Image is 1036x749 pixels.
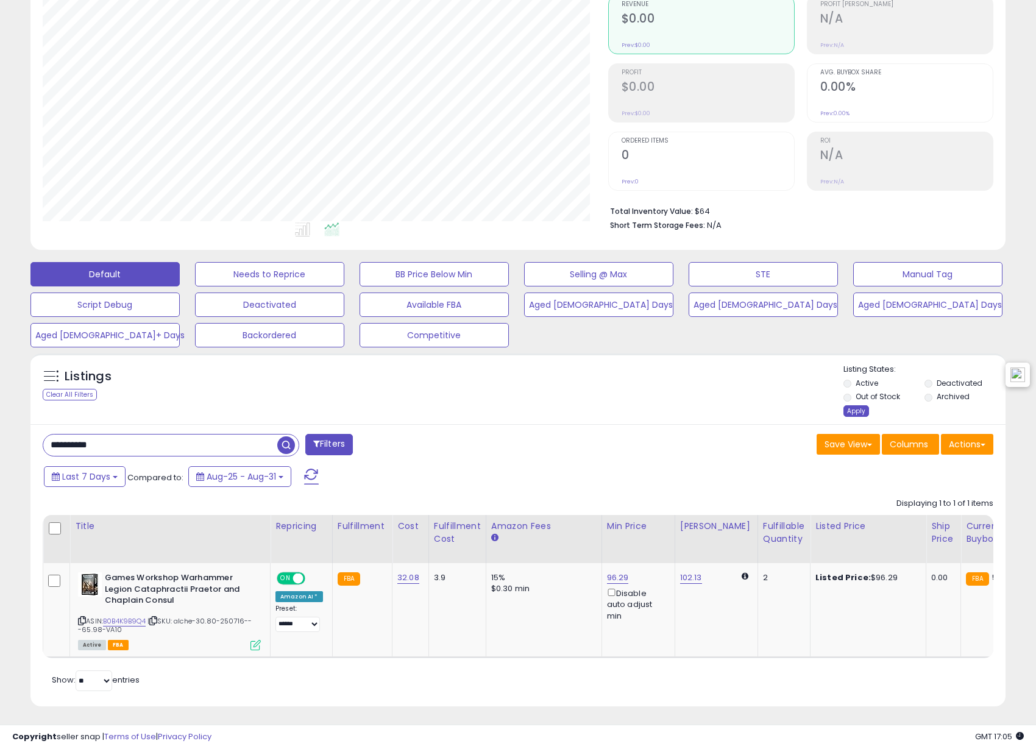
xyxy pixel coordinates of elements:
label: Active [856,378,878,388]
small: Prev: $0.00 [622,41,650,49]
span: Revenue [622,1,794,8]
button: Actions [941,434,993,455]
b: Listed Price: [815,572,871,583]
button: Last 7 Days [44,466,126,487]
div: ASIN: [78,572,261,649]
strong: Copyright [12,731,57,742]
div: Preset: [275,605,323,632]
button: Save View [817,434,880,455]
div: $96.29 [815,572,917,583]
div: Disable auto adjust min [607,586,665,622]
button: Filters [305,434,353,455]
div: 0.00 [931,572,951,583]
div: Listed Price [815,520,921,533]
button: STE [689,262,838,286]
label: Out of Stock [856,391,900,402]
button: Aged [DEMOGRAPHIC_DATA] Days [853,293,1002,317]
div: 3.9 [434,572,477,583]
button: Needs to Reprice [195,262,344,286]
a: 96.29 [607,572,629,584]
label: Deactivated [937,378,982,388]
span: N/A [707,219,722,231]
small: Prev: 0.00% [820,110,850,117]
span: Last 7 Days [62,470,110,483]
span: FBA [108,640,129,650]
h2: 0.00% [820,80,993,96]
button: Aged [DEMOGRAPHIC_DATA] Days [524,293,673,317]
button: Available FBA [360,293,509,317]
span: All listings currently available for purchase on Amazon [78,640,106,650]
span: Aug-25 - Aug-31 [207,470,276,483]
h2: $0.00 [622,80,794,96]
button: Script Debug [30,293,180,317]
small: FBA [966,572,988,586]
img: 51q1tl2rMQL._SL40_.jpg [78,572,102,597]
small: FBA [338,572,360,586]
a: B0B4K9B9Q4 [103,616,146,627]
div: Min Price [607,520,670,533]
div: Amazon Fees [491,520,597,533]
span: Compared to: [127,472,183,483]
span: Profit [PERSON_NAME] [820,1,993,8]
span: Avg. Buybox Share [820,69,993,76]
span: OFF [303,573,323,584]
h2: $0.00 [622,12,794,28]
small: Amazon Fees. [491,533,498,544]
a: Terms of Use [104,731,156,742]
div: Apply [843,405,869,417]
small: Prev: $0.00 [622,110,650,117]
div: Cost [397,520,424,533]
button: Backordered [195,323,344,347]
span: ROI [820,138,993,144]
h2: 0 [622,148,794,165]
a: 32.08 [397,572,419,584]
div: Fulfillment Cost [434,520,481,545]
a: Privacy Policy [158,731,211,742]
button: Aug-25 - Aug-31 [188,466,291,487]
span: ON [278,573,293,584]
div: Current Buybox Price [966,520,1029,545]
small: Prev: N/A [820,41,844,49]
p: Listing States: [843,364,1006,375]
span: 55.56 [992,572,1014,583]
button: Competitive [360,323,509,347]
span: | SKU: alche-30.80-250716---65.98-VA10 [78,616,252,634]
span: Profit [622,69,794,76]
div: Fulfillable Quantity [763,520,805,545]
div: Displaying 1 to 1 of 1 items [896,498,993,509]
div: Fulfillment [338,520,387,533]
button: Default [30,262,180,286]
div: seller snap | | [12,731,211,743]
button: Manual Tag [853,262,1002,286]
span: Show: entries [52,674,140,686]
div: [PERSON_NAME] [680,520,753,533]
li: $64 [610,203,985,218]
span: 2025-09-8 17:05 GMT [975,731,1024,742]
button: Columns [882,434,939,455]
button: Deactivated [195,293,344,317]
small: Prev: 0 [622,178,639,185]
img: icon48.png [1010,367,1025,382]
div: Ship Price [931,520,956,545]
div: 2 [763,572,801,583]
span: Columns [890,438,928,450]
button: Aged [DEMOGRAPHIC_DATA] Days [689,293,838,317]
div: Amazon AI * [275,591,323,602]
label: Archived [937,391,970,402]
h2: N/A [820,12,993,28]
button: BB Price Below Min [360,262,509,286]
b: Total Inventory Value: [610,206,693,216]
b: Short Term Storage Fees: [610,220,705,230]
a: 102.13 [680,572,702,584]
button: Selling @ Max [524,262,673,286]
b: Games Workshop Warhammer Legion Cataphractii Praetor and Chaplain Consul [105,572,253,609]
button: Aged [DEMOGRAPHIC_DATA]+ Days [30,323,180,347]
span: Ordered Items [622,138,794,144]
div: Repricing [275,520,327,533]
div: $0.30 min [491,583,592,594]
small: Prev: N/A [820,178,844,185]
div: Clear All Filters [43,389,97,400]
div: Title [75,520,265,533]
div: 15% [491,572,592,583]
h5: Listings [65,368,112,385]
